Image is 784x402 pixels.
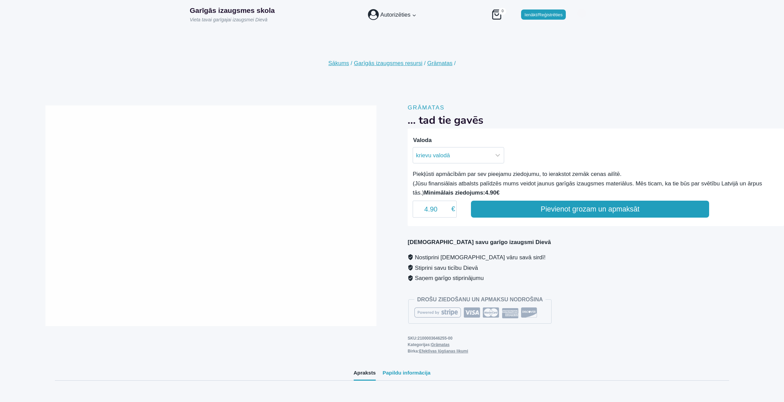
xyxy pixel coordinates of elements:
[485,189,496,196] span: 4.90
[408,112,784,128] h1: … tad tie gavēs
[354,60,422,66] a: Garīgās izaugsmes resursi
[408,239,551,245] strong: [DEMOGRAPHIC_DATA] savu garīgo izaugsmi Dievā
[412,13,416,17] span: Expand child menu
[417,336,452,341] span: 2100003646255-00
[408,273,784,284] li: Saņem garīgo stiprinājumu
[368,6,416,23] nav: Account Menu
[354,366,376,380] a: Apraksts
[328,60,349,66] a: Sākums
[408,263,784,274] li: Stiprini savu ticību Dievā
[471,201,709,218] button: Pievienot grozam un apmaksāt
[190,17,275,23] p: Vieta tavai garīgajai izaugsmei Dievā
[499,8,506,15] span: 0
[408,348,784,355] span: Birka:
[368,6,416,23] a: Autorizēties
[490,8,508,21] a: Iepirkšanās ratiņi
[408,104,445,111] a: Grāmatas
[408,253,784,263] li: Nostiprini [DEMOGRAPHIC_DATA] vāru savā sirdī!
[408,335,784,342] span: SKU:
[427,60,453,66] a: Grāmatas
[383,366,430,380] a: Papildu informācija
[413,169,779,197] div: Piekļūsti apmācībām par sev pieejamu ziedojumu, to ierakstot zemāk cenas ailītē. (Jūsu finansiāla...
[521,9,566,20] a: Ienākt/Reģistrēties
[424,60,426,66] span: /
[414,295,545,304] legend: DROŠU ZIEDOŠANU UN APMAKSU NODROŠINA
[431,342,450,347] a: Grāmatas
[413,137,432,143] label: Valoda
[45,105,376,326] img: Un tad viņi gavēs - Rufuss F. Adžiboije
[379,10,411,19] span: Autorizēties
[328,58,456,69] nav: Breadcrumbs
[190,6,275,23] a: Garīgās izaugsmes skolaVieta tavai garīgajai izaugsmei Dievā
[454,60,456,66] span: /
[419,349,468,354] a: Efektīvas lūgšanas likumi
[408,342,784,348] span: Kategorijas:
[190,6,275,15] p: Garīgās izaugsmes skola
[575,9,589,18] img: Russian
[424,189,499,196] b: Minimālais ziedojums:
[496,189,499,196] span: €
[351,60,352,66] span: /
